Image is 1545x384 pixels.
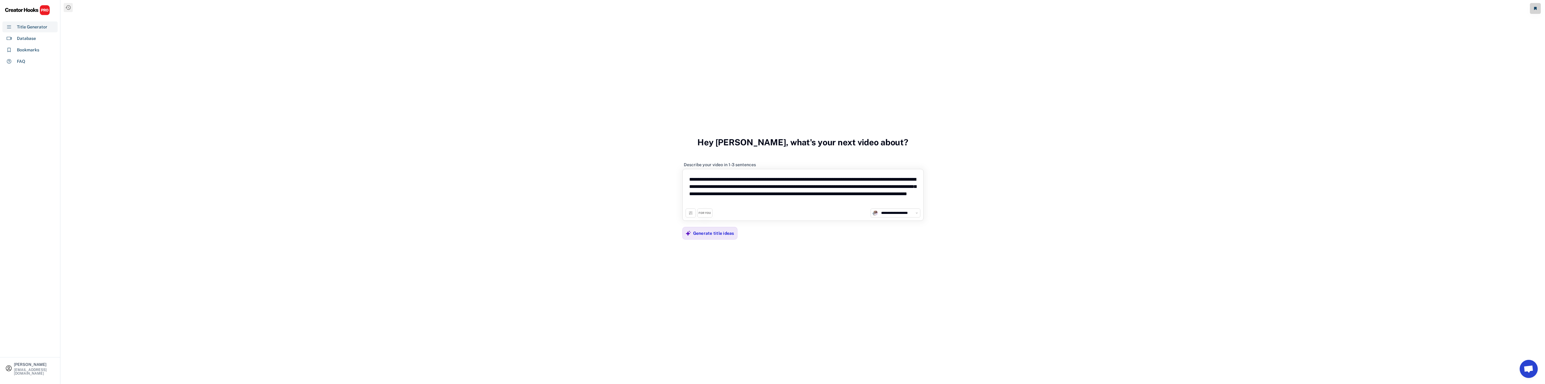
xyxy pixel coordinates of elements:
[17,35,36,42] div: Database
[697,131,908,154] h3: Hey [PERSON_NAME], what's your next video about?
[5,5,50,15] img: CHPRO%20Logo.svg
[872,210,878,216] img: channels4_profile.jpg
[699,211,711,215] div: FOR YOU
[17,47,39,53] div: Bookmarks
[14,368,55,375] div: [EMAIL_ADDRESS][DOMAIN_NAME]
[693,231,734,236] div: Generate title ideas
[17,58,25,65] div: FAQ
[14,363,55,366] div: [PERSON_NAME]
[684,162,756,167] div: Describe your video in 1-3 sentences
[1520,360,1538,378] a: Open chat
[17,24,47,30] div: Title Generator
